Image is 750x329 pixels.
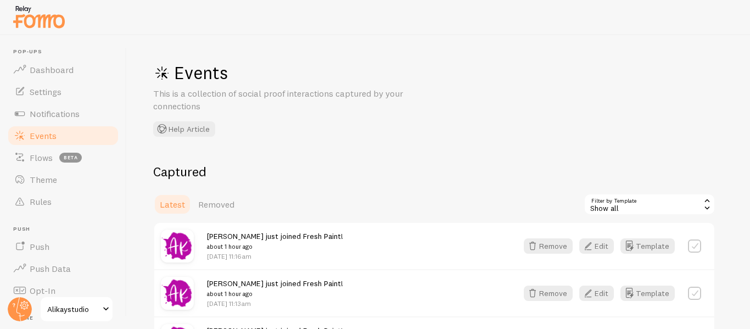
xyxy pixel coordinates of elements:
a: Edit [579,238,620,254]
span: Removed [198,199,234,210]
a: Settings [7,81,120,103]
a: Events [7,125,120,147]
button: Help Article [153,121,215,137]
a: Edit [579,286,620,301]
button: Remove [524,238,573,254]
img: alikaystudio.com [161,277,194,310]
span: Push [30,241,49,252]
span: [PERSON_NAME] just joined Fresh Paint! [207,278,343,299]
small: about 1 hour ago [207,242,343,252]
small: about 1 hour ago [207,289,343,299]
span: Push [13,226,120,233]
span: Notifications [30,108,80,119]
span: Push Data [30,263,71,274]
button: Edit [579,238,614,254]
a: Alikaystudio [40,296,114,322]
div: Show all [584,193,715,215]
p: This is a collection of social proof interactions captured by your connections [153,87,417,113]
button: Template [620,286,675,301]
h1: Events [153,62,483,84]
h2: Captured [153,163,715,180]
span: [PERSON_NAME] just joined Fresh Paint! [207,231,343,252]
span: Theme [30,174,57,185]
p: [DATE] 11:16am [207,252,343,261]
button: Edit [579,286,614,301]
a: Push [7,236,120,258]
span: Rules [30,196,52,207]
a: Rules [7,191,120,213]
button: Template [620,238,675,254]
span: beta [59,153,82,163]
span: Opt-In [30,285,55,296]
img: fomo-relay-logo-orange.svg [12,3,66,31]
a: Dashboard [7,59,120,81]
a: Notifications [7,103,120,125]
span: Dashboard [30,64,74,75]
p: [DATE] 11:13am [207,299,343,308]
a: Removed [192,193,241,215]
a: Latest [153,193,192,215]
span: Pop-ups [13,48,120,55]
span: Settings [30,86,61,97]
a: Flows beta [7,147,120,169]
span: Events [30,130,57,141]
a: Theme [7,169,120,191]
a: Opt-In [7,280,120,302]
img: alikaystudio.com [161,230,194,263]
a: Push Data [7,258,120,280]
span: Flows [30,152,53,163]
span: Latest [160,199,185,210]
button: Remove [524,286,573,301]
span: Alikaystudio [47,303,99,316]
